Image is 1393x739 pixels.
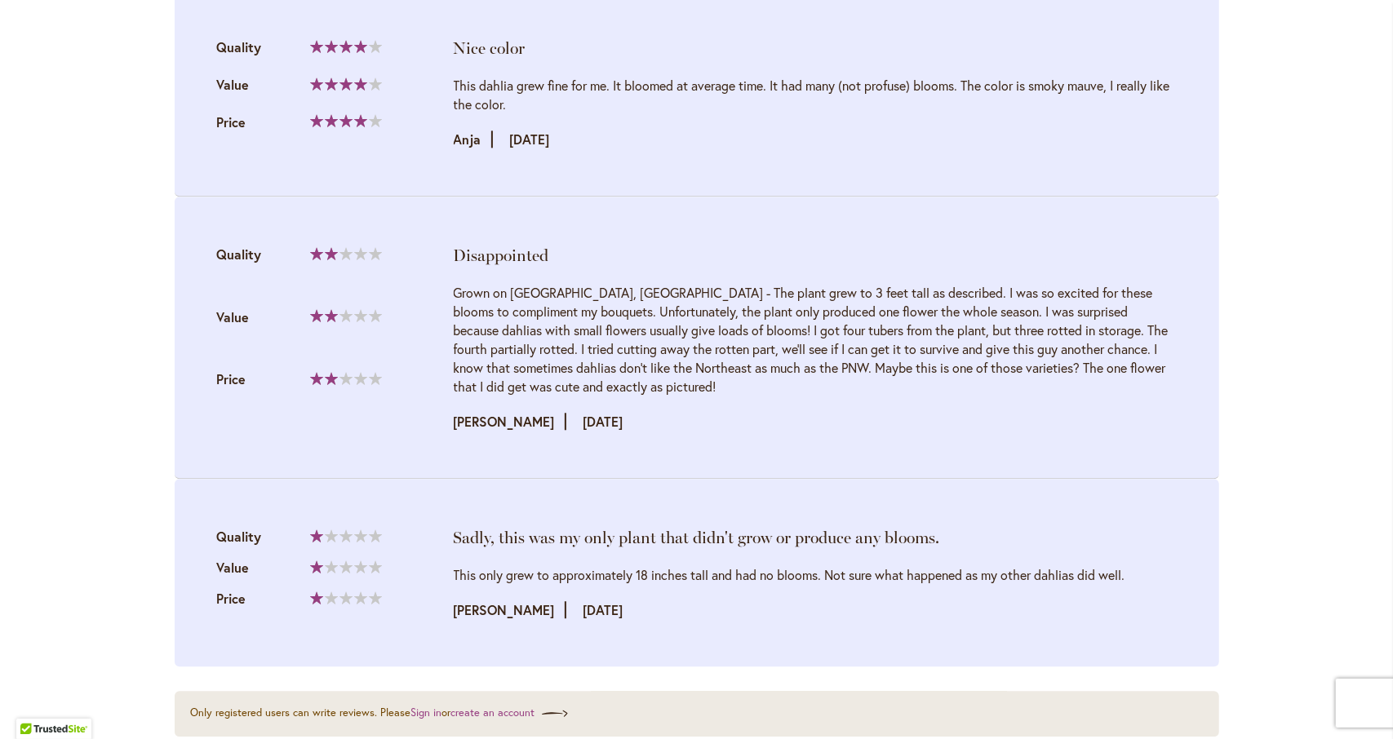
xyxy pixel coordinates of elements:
[191,701,1203,727] div: Only registered users can write reviews. Please or
[411,706,442,719] a: Sign in
[510,131,550,148] time: [DATE]
[217,590,246,607] span: Price
[217,370,246,387] span: Price
[310,77,382,91] div: 80%
[217,528,262,545] span: Quality
[454,413,566,430] strong: [PERSON_NAME]
[454,601,566,618] strong: [PERSON_NAME]
[217,246,262,263] span: Quality
[310,247,382,260] div: 40%
[217,308,250,325] span: Value
[454,76,1177,113] div: This dahlia grew fine for me. It bloomed at average time. It had many (not profuse) blooms. The c...
[310,309,382,322] div: 40%
[310,560,382,573] div: 20%
[454,131,493,148] strong: Anja
[583,601,623,618] time: [DATE]
[454,526,1177,549] div: Sadly, this was my only plant that didn't grow or produce any blooms.
[454,283,1177,396] div: Grown on [GEOGRAPHIC_DATA], [GEOGRAPHIC_DATA] - The plant grew to 3 feet tall as described. I was...
[310,114,382,127] div: 80%
[12,681,58,727] iframe: Launch Accessibility Center
[454,37,1177,60] div: Nice color
[310,372,382,385] div: 40%
[217,38,262,55] span: Quality
[451,706,568,719] a: create an account
[310,40,382,53] div: 80%
[217,113,246,131] span: Price
[454,565,1177,584] div: This only grew to approximately 18 inches tall and had no blooms. Not sure what happened as my ot...
[217,559,250,576] span: Value
[310,529,382,542] div: 20%
[454,244,1177,267] div: Disappointed
[583,413,623,430] time: [DATE]
[217,76,250,93] span: Value
[310,591,382,604] div: 20%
